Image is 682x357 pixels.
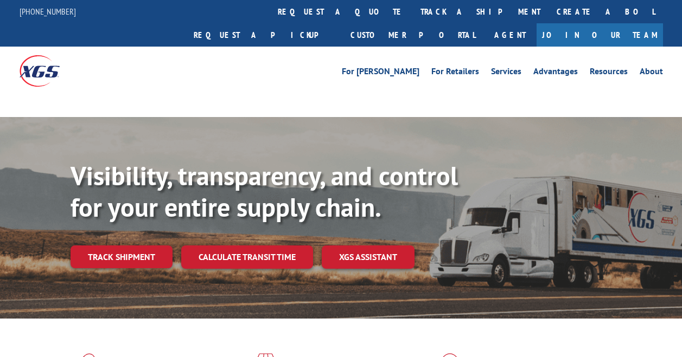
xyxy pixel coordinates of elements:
[20,6,76,17] a: [PHONE_NUMBER]
[483,23,537,47] a: Agent
[431,67,479,79] a: For Retailers
[71,245,173,268] a: Track shipment
[322,245,415,269] a: XGS ASSISTANT
[181,245,313,269] a: Calculate transit time
[186,23,342,47] a: Request a pickup
[537,23,663,47] a: Join Our Team
[533,67,578,79] a: Advantages
[590,67,628,79] a: Resources
[640,67,663,79] a: About
[342,23,483,47] a: Customer Portal
[491,67,521,79] a: Services
[342,67,419,79] a: For [PERSON_NAME]
[71,159,458,224] b: Visibility, transparency, and control for your entire supply chain.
